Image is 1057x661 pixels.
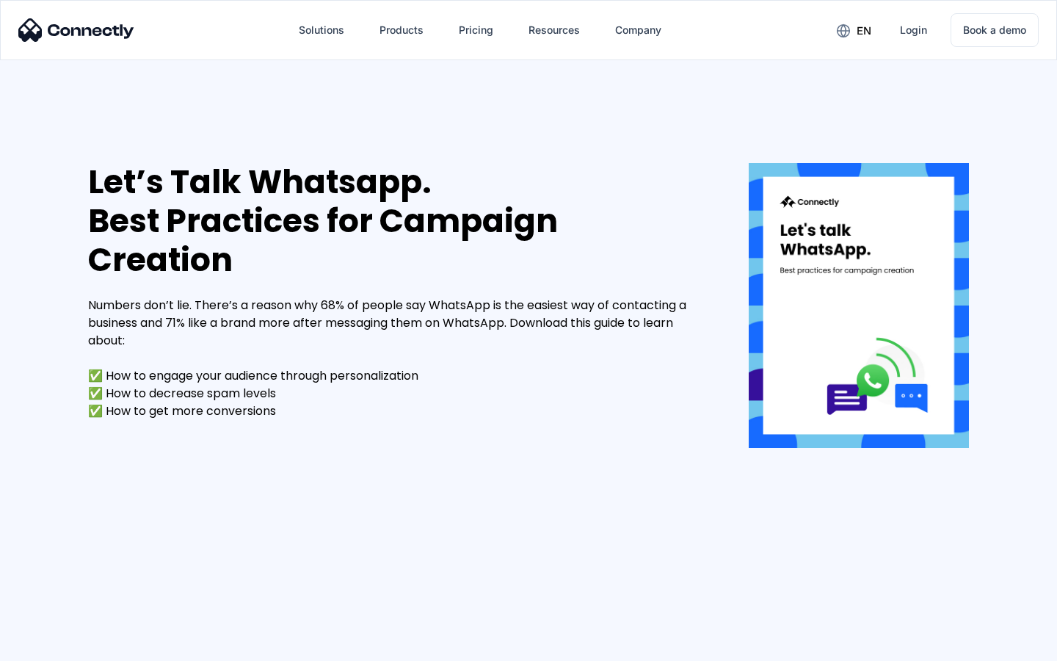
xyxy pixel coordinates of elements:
div: Pricing [459,20,493,40]
img: Connectly Logo [18,18,134,42]
div: Numbers don’t lie. There’s a reason why 68% of people say WhatsApp is the easiest way of contacti... [88,297,705,420]
div: Company [615,20,661,40]
a: Book a demo [951,13,1039,47]
div: Solutions [299,20,344,40]
a: Login [888,12,939,48]
div: Resources [528,20,580,40]
div: en [857,21,871,41]
div: Login [900,20,927,40]
div: Products [379,20,424,40]
div: Let’s Talk Whatsapp. Best Practices for Campaign Creation [88,163,705,279]
aside: Language selected: English [15,635,88,656]
ul: Language list [29,635,88,656]
a: Pricing [447,12,505,48]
